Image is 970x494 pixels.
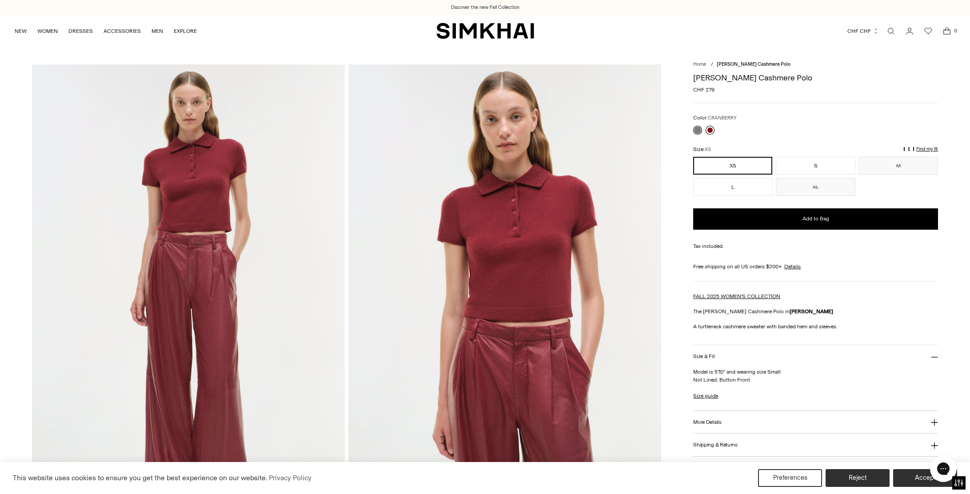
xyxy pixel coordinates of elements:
a: FALL 2025 WOMEN'S COLLECTION [693,293,780,299]
a: Wishlist [919,22,937,40]
label: Size: [693,145,711,154]
a: Open cart modal [938,22,956,40]
p: A turtleneck cashmere sweater with banded hem and sleeves. [693,323,938,331]
button: Reject [826,469,890,487]
h1: [PERSON_NAME] Cashmere Polo [693,74,938,82]
a: EXPLORE [174,21,197,41]
button: L [693,178,772,196]
a: DRESSES [68,21,93,41]
button: XS [693,157,772,175]
span: This website uses cookies to ensure you get the best experience on our website. [13,474,267,482]
span: CHF 279 [693,86,715,94]
button: Accept [893,469,957,487]
a: NEW [15,21,27,41]
button: M [859,157,938,175]
div: / [711,61,713,68]
a: Discover the new Fall Collection [451,4,519,11]
a: WOMEN [37,21,58,41]
strong: [PERSON_NAME] [790,308,833,315]
a: ACCESSORIES [104,21,141,41]
a: Home [693,61,706,67]
a: SIMKHAI [436,22,534,40]
button: Shipping & Returns [693,434,938,456]
span: 0 [951,27,959,35]
span: [PERSON_NAME] Cashmere Polo [717,61,790,67]
h3: Size & Fit [693,354,715,359]
button: XL [776,178,855,196]
a: Go to the account page [901,22,918,40]
p: The [PERSON_NAME] Cashmere Polo in [693,307,938,315]
p: Model is 5'10" and wearing size Small Not Lined, Button Front [693,368,938,384]
span: Add to Bag [802,215,829,223]
h3: More Details [693,419,721,425]
a: Size guide [693,392,718,400]
span: CRANBERRY [708,115,737,121]
button: Add to Bag [693,208,938,230]
button: Preferences [758,469,822,487]
a: MEN [152,21,163,41]
button: Client Services [693,457,938,479]
nav: breadcrumbs [693,61,938,68]
iframe: Gorgias live chat messenger [926,452,961,485]
button: CHF CHF [847,21,879,41]
a: Details [784,263,801,271]
label: Color: [693,114,737,122]
div: Free shipping on all US orders $200+ [693,263,938,271]
button: Size & Fit [693,345,938,368]
a: Open search modal [882,22,900,40]
button: More Details [693,411,938,434]
span: XS [705,147,711,152]
h3: Shipping & Returns [693,442,738,448]
a: Privacy Policy (opens in a new tab) [267,471,313,485]
div: Tax included. [693,242,938,250]
button: S [776,157,855,175]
